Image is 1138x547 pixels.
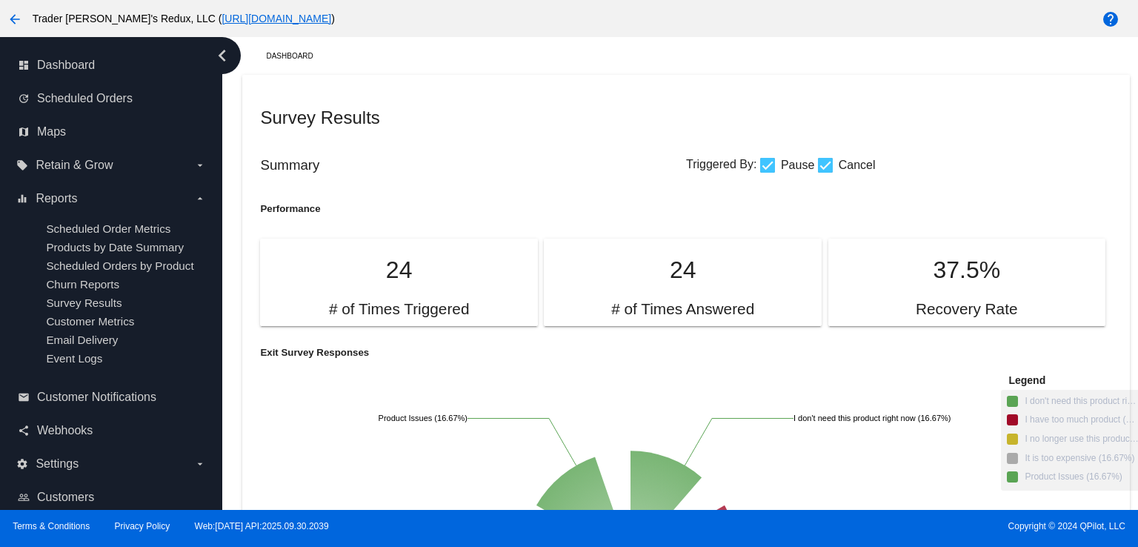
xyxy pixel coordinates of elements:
a: Scheduled Order Metrics [46,222,170,235]
i: chevron_left [210,44,234,67]
a: dashboard Dashboard [18,53,206,77]
i: people_outline [18,491,30,503]
a: email Customer Notifications [18,385,206,409]
span: Triggered By: [686,158,756,170]
h5: Exit Survey Responses [260,347,686,358]
a: [URL][DOMAIN_NAME] [222,13,331,24]
h5: Performance [260,203,686,214]
span: Legend [1008,374,1045,386]
a: Email Delivery [46,334,118,346]
span: Maps [37,125,66,139]
i: email [18,391,30,403]
a: Dashboard [266,44,326,67]
a: Customer Metrics [46,315,134,328]
span: Cancel [839,156,876,174]
a: Survey Results [46,296,122,309]
i: map [18,126,30,138]
i: local_offer [16,159,28,171]
text: I don't need this product right now (16.67%) [793,414,951,422]
a: people_outline Customers [18,485,206,509]
i: arrow_drop_down [194,159,206,171]
a: Products by Date Summary [46,241,184,253]
i: arrow_drop_down [194,458,206,470]
h2: Recovery Rate [916,300,1018,319]
a: Web:[DATE] API:2025.09.30.2039 [195,521,329,531]
a: share Webhooks [18,419,206,442]
span: Pause [781,156,814,174]
i: arrow_drop_down [194,193,206,205]
i: equalizer [16,193,28,205]
mat-icon: arrow_back [6,10,24,28]
span: Trader [PERSON_NAME]'s Redux, LLC ( ) [33,13,335,24]
span: Settings [36,457,79,471]
a: Privacy Policy [115,521,170,531]
i: settings [16,458,28,470]
mat-icon: help [1102,10,1119,28]
i: dashboard [18,59,30,71]
text: Product Issues (16.67%) [379,414,467,422]
h3: Summary [260,157,686,173]
span: Retain & Grow [36,159,113,172]
a: Terms & Conditions [13,521,90,531]
a: map Maps [18,120,206,144]
span: Customer Notifications [37,391,156,404]
span: Dashboard [37,59,95,72]
span: Reports [36,192,77,205]
h2: # of Times Triggered [329,300,470,319]
a: Churn Reports [46,278,119,291]
i: share [18,425,30,437]
span: Scheduled Orders [37,92,133,105]
p: 24 [562,256,803,284]
p: 37.5% [846,256,1088,284]
p: 24 [278,256,519,284]
span: Webhooks [37,424,93,437]
h2: # of Times Answered [611,300,754,319]
span: Copyright © 2024 QPilot, LLC [582,521,1125,531]
a: Scheduled Orders by Product [46,259,193,272]
span: Customers [37,491,94,504]
a: Event Logs [46,352,102,365]
h2: Survey Results [260,107,686,128]
i: update [18,93,30,105]
a: update Scheduled Orders [18,87,206,110]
